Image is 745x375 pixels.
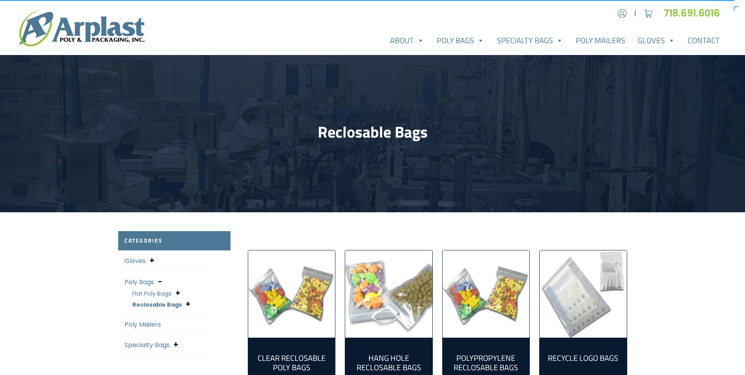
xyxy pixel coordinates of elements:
img: Hang Hole Reclosable Bags [345,250,432,338]
a: Visit product category Recycle Logo Bags [546,344,621,369]
img: logo [19,11,145,46]
h2: Clear Reclosable Poly Bags [254,353,329,372]
a: About [384,33,430,48]
a: Visit product category Hang Hole Reclosable Bags [345,250,432,338]
a: Visit product category Recycle Logo Bags [540,250,627,338]
a: Flat Poly Bags [132,290,172,298]
h1: Reclosable Bags [118,123,627,142]
a: 718.691.6016 [664,7,726,20]
img: Recycle Logo Bags [540,250,627,338]
a: Contact [681,33,726,48]
h2: Polypropylene Reclosable Bags [449,353,524,372]
a: Poly Mailers [124,320,161,329]
h2: Recycle Logo Bags [546,353,621,363]
img: Polypropylene Reclosable Bags [443,250,530,338]
a: Reclosable Bags [132,301,182,309]
a: Specialty Bags [124,340,170,349]
h2: Categories [118,231,231,250]
a: Gloves [632,33,681,48]
h2: Hang Hole Reclosable Bags [351,353,426,372]
a: Poly Bags [124,278,154,287]
a: Visit product category Clear Reclosable Poly Bags [248,250,335,338]
img: Clear Reclosable Poly Bags [248,250,335,338]
a: Visit product category Polypropylene Reclosable Bags [443,250,530,338]
span: | [634,9,636,18]
a: Specialty Bags [491,33,569,48]
a: Gloves [124,256,146,265]
a: Poly Bags [430,33,491,48]
a: Poly Mailers [569,33,632,48]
